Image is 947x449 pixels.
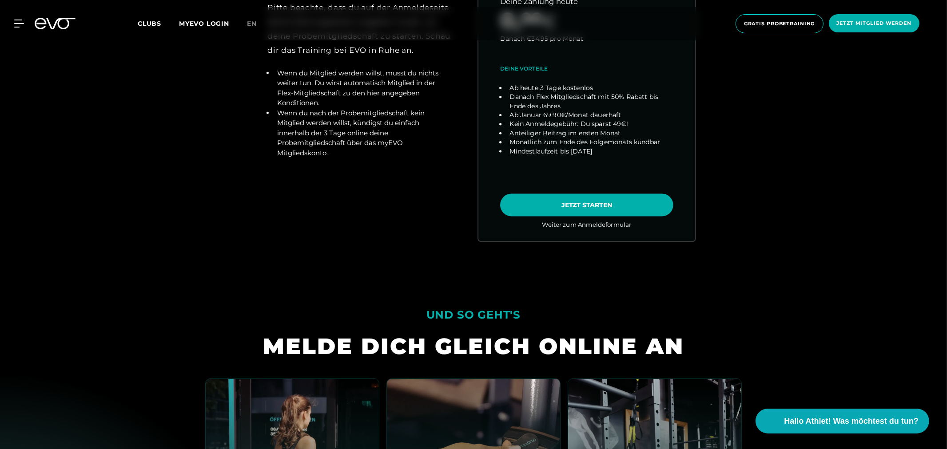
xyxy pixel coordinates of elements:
[263,332,684,361] div: MELDE DICH GLEICH ONLINE AN
[274,68,453,108] li: Wenn du Mitglied werden willst, musst du nichts weiter tun. Du wirst automatisch Mitglied in der ...
[138,19,179,28] a: Clubs
[733,14,826,33] a: Gratis Probetraining
[744,20,815,28] span: Gratis Probetraining
[274,108,453,158] li: Wenn du nach der Probemitgliedschaft kein Mitglied werden willst, kündigst du einfach innerhalb d...
[826,14,922,33] a: Jetzt Mitglied werden
[784,415,919,427] span: Hallo Athlet! Was möchtest du tun?
[138,20,161,28] span: Clubs
[247,19,267,29] a: en
[426,304,521,325] div: UND SO GEHT'S
[179,20,229,28] a: MYEVO LOGIN
[247,20,257,28] span: en
[837,20,911,27] span: Jetzt Mitglied werden
[756,409,929,433] button: Hallo Athlet! Was möchtest du tun?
